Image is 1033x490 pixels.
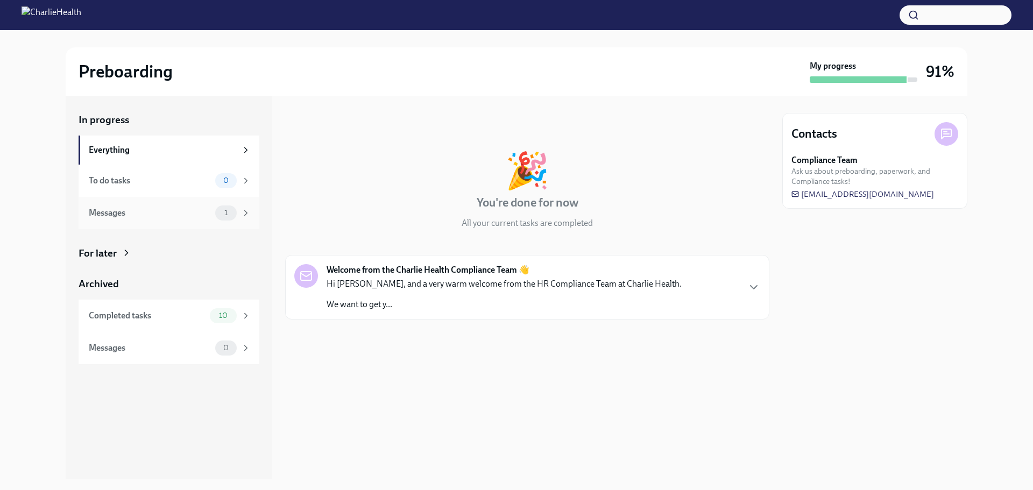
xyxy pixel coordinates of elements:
[79,113,259,127] a: In progress
[810,60,856,72] strong: My progress
[327,278,682,290] p: Hi [PERSON_NAME], and a very warm welcome from the HR Compliance Team at Charlie Health.
[89,342,211,354] div: Messages
[22,6,81,24] img: CharlieHealth
[791,166,958,187] span: Ask us about preboarding, paperwork, and Compliance tasks!
[791,154,858,166] strong: Compliance Team
[89,175,211,187] div: To do tasks
[926,62,954,81] h3: 91%
[217,176,235,184] span: 0
[791,189,934,200] a: [EMAIL_ADDRESS][DOMAIN_NAME]
[79,61,173,82] h2: Preboarding
[79,332,259,364] a: Messages0
[505,153,549,188] div: 🎉
[327,299,682,310] p: We want to get y...
[79,300,259,332] a: Completed tasks10
[89,144,237,156] div: Everything
[217,344,235,352] span: 0
[79,136,259,165] a: Everything
[79,246,117,260] div: For later
[791,126,837,142] h4: Contacts
[218,209,234,217] span: 1
[79,197,259,229] a: Messages1
[327,264,529,276] strong: Welcome from the Charlie Health Compliance Team 👋
[79,246,259,260] a: For later
[89,310,206,322] div: Completed tasks
[213,311,234,319] span: 10
[79,277,259,291] a: Archived
[477,195,578,211] h4: You're done for now
[89,207,211,219] div: Messages
[285,113,336,127] div: In progress
[79,165,259,197] a: To do tasks0
[462,217,593,229] p: All your current tasks are completed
